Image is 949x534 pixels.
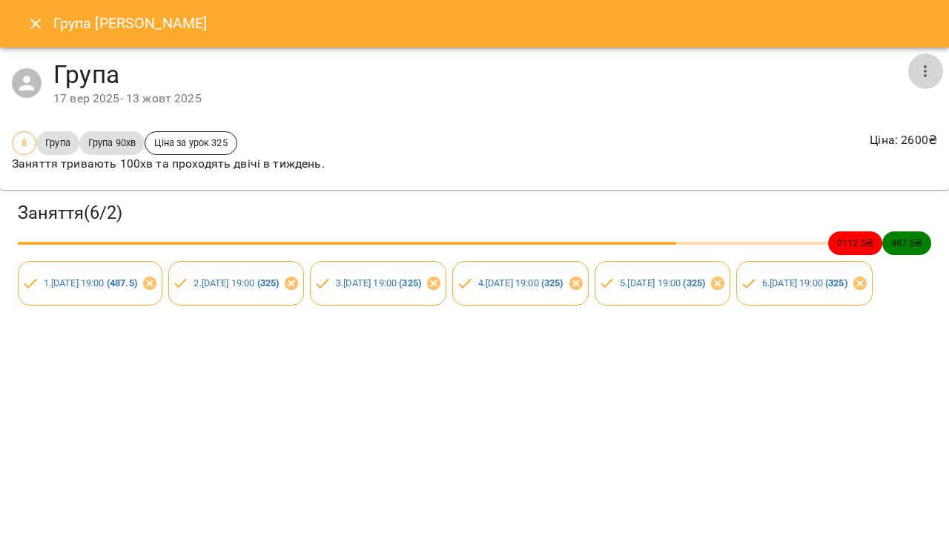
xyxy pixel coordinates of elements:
a: 5.[DATE] 19:00 (325) [620,277,705,289]
a: 2.[DATE] 19:00 (325) [194,277,279,289]
div: 1.[DATE] 19:00 (487.5) [18,261,162,306]
p: Ціна : 2600 ₴ [870,131,937,149]
b: ( 487.5 ) [107,277,137,289]
b: ( 325 ) [257,277,280,289]
div: 6.[DATE] 19:00 (325) [736,261,873,306]
b: ( 325 ) [541,277,563,289]
span: Група 90хв [79,136,145,150]
span: Група [36,136,79,150]
h3: Заняття ( 6 / 2 ) [18,202,931,225]
div: 3.[DATE] 19:00 (325) [310,261,446,306]
div: 4.[DATE] 19:00 (325) [452,261,589,306]
a: 4.[DATE] 19:00 (325) [478,277,563,289]
p: Заняття тривають 100хв та проходять двічі в тиждень. [12,155,325,173]
button: Close [18,6,53,42]
div: 5.[DATE] 19:00 (325) [595,261,731,306]
a: 6.[DATE] 19:00 (325) [762,277,847,289]
div: 2.[DATE] 19:00 (325) [168,261,305,306]
h4: Група [53,59,907,90]
a: 1.[DATE] 19:00 (487.5) [44,277,137,289]
span: 2112.5 ₴ [828,236,882,250]
b: ( 325 ) [825,277,847,289]
span: Ціна за урок 325 [145,136,236,150]
b: ( 325 ) [399,277,421,289]
b: ( 325 ) [683,277,705,289]
h6: Група [PERSON_NAME] [53,12,208,35]
div: 17 вер 2025 - 13 жовт 2025 [53,90,907,108]
a: 3.[DATE] 19:00 (325) [336,277,421,289]
span: 487.5 ₴ [882,236,931,250]
span: 8 [13,136,36,150]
